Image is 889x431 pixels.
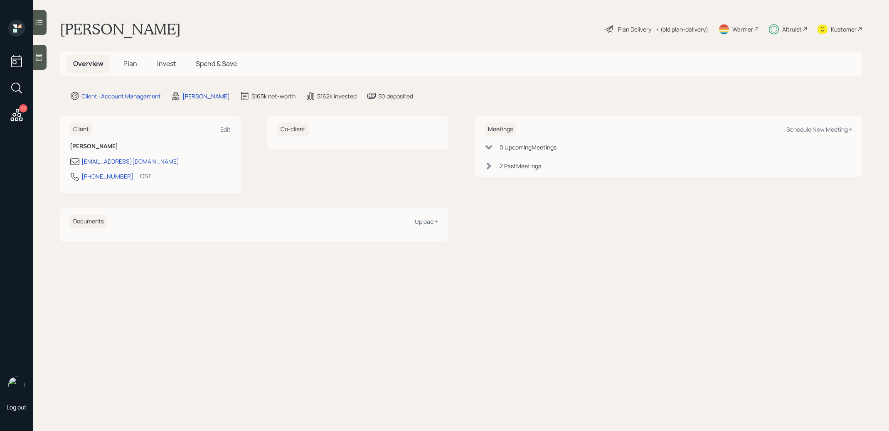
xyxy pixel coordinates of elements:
h6: Meetings [485,122,516,136]
h6: [PERSON_NAME] [70,143,231,150]
div: 0 Upcoming Meeting s [500,143,557,152]
div: 2 Past Meeting s [500,162,541,170]
div: Kustomer [831,25,857,34]
h1: [PERSON_NAME] [60,20,181,38]
div: Warmer [732,25,753,34]
h6: Co-client [277,122,309,136]
div: Altruist [782,25,802,34]
h6: Documents [70,215,107,228]
span: Overview [73,59,103,68]
div: $0 deposited [378,92,413,100]
div: Plan Delivery [618,25,651,34]
h6: Client [70,122,92,136]
div: [PERSON_NAME] [182,92,230,100]
div: [PHONE_NUMBER] [81,172,133,181]
div: 27 [19,104,27,113]
div: CST [140,171,151,180]
div: Upload + [415,218,438,225]
div: Schedule New Meeting + [786,125,852,133]
div: Client · Account Management [81,92,161,100]
div: $165k net-worth [251,92,296,100]
div: $162k invested [317,92,357,100]
div: Log out [7,403,27,411]
img: treva-nostdahl-headshot.png [8,377,25,393]
div: Edit [220,125,231,133]
span: Plan [123,59,137,68]
div: [EMAIL_ADDRESS][DOMAIN_NAME] [81,157,179,166]
div: • (old plan-delivery) [655,25,708,34]
span: Invest [157,59,176,68]
span: Spend & Save [196,59,237,68]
